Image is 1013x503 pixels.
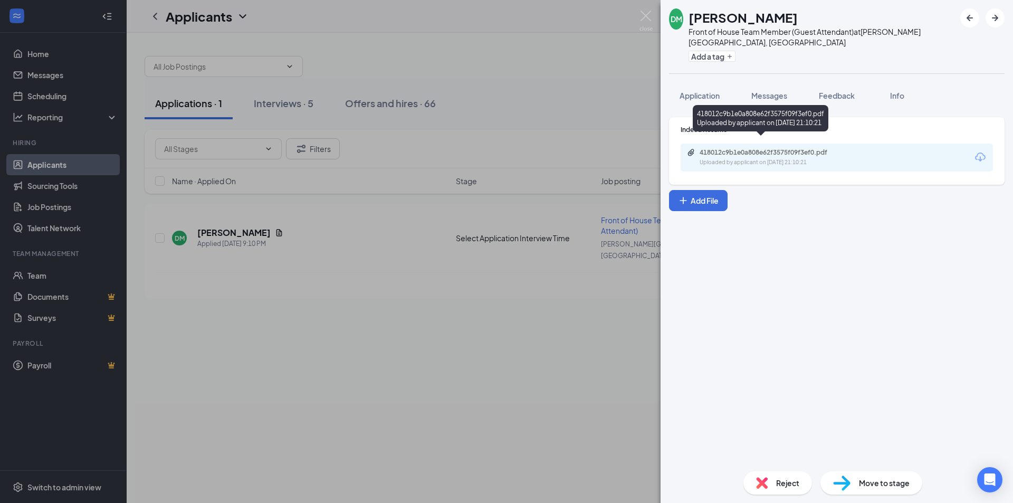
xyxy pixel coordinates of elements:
[671,14,682,24] div: DM
[678,195,689,206] svg: Plus
[751,91,787,100] span: Messages
[689,26,955,48] div: Front of House Team Member (Guest Attendant) at [PERSON_NAME][GEOGRAPHIC_DATA], [GEOGRAPHIC_DATA]
[680,91,720,100] span: Application
[669,190,728,211] button: Add FilePlus
[776,477,799,489] span: Reject
[693,105,828,131] div: 418012c9b1e0a808e62f3575f09f3ef0.pdf Uploaded by applicant on [DATE] 21:10:21
[689,51,735,62] button: PlusAdd a tag
[977,467,1002,492] div: Open Intercom Messenger
[681,125,993,134] div: Indeed Resume
[974,151,987,164] svg: Download
[687,148,858,167] a: Paperclip418012c9b1e0a808e62f3575f09f3ef0.pdfUploaded by applicant on [DATE] 21:10:21
[890,91,904,100] span: Info
[819,91,855,100] span: Feedback
[859,477,910,489] span: Move to stage
[986,8,1005,27] button: ArrowRight
[687,148,695,157] svg: Paperclip
[700,148,847,157] div: 418012c9b1e0a808e62f3575f09f3ef0.pdf
[689,8,798,26] h1: [PERSON_NAME]
[989,12,1001,24] svg: ArrowRight
[963,12,976,24] svg: ArrowLeftNew
[700,158,858,167] div: Uploaded by applicant on [DATE] 21:10:21
[727,53,733,60] svg: Plus
[960,8,979,27] button: ArrowLeftNew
